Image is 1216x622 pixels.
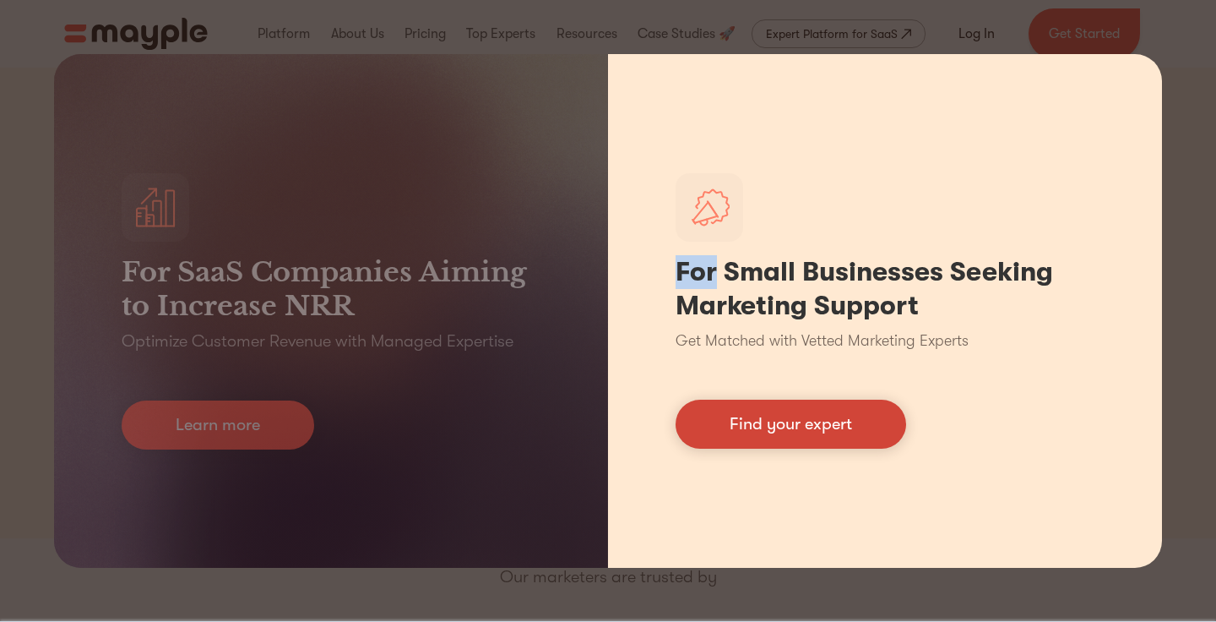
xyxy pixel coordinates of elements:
a: Learn more [122,401,314,450]
p: Optimize Customer Revenue with Managed Expertise [122,330,513,353]
p: Get Matched with Vetted Marketing Experts [676,330,969,352]
h1: For Small Businesses Seeking Marketing Support [676,255,1094,323]
a: Find your expert [676,400,906,449]
h3: For SaaS Companies Aiming to Increase NRR [122,255,540,323]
